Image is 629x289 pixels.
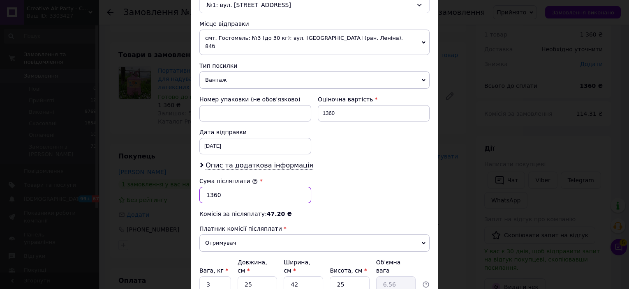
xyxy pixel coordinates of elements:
[199,234,430,252] span: Отримувач
[199,95,311,103] div: Номер упаковки (не обов'язково)
[199,71,430,89] span: Вантаж
[199,210,430,218] div: Комісія за післяплату:
[206,161,313,170] span: Опис та додаткова інформація
[238,259,267,274] label: Довжина, см
[267,211,292,217] span: 47.20 ₴
[318,95,430,103] div: Оціночна вартість
[199,128,311,136] div: Дата відправки
[199,21,249,27] span: Місце відправки
[284,259,310,274] label: Ширина, см
[376,258,416,275] div: Об'ємна вага
[199,30,430,55] span: смт. Гостомель: №3 (до 30 кг): вул. [GEOGRAPHIC_DATA] (ран. Леніна), 84б
[199,225,282,232] span: Платник комісії післяплати
[199,62,237,69] span: Тип посилки
[199,267,228,274] label: Вага, кг
[330,267,367,274] label: Висота, см
[199,178,258,184] label: Сума післяплати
